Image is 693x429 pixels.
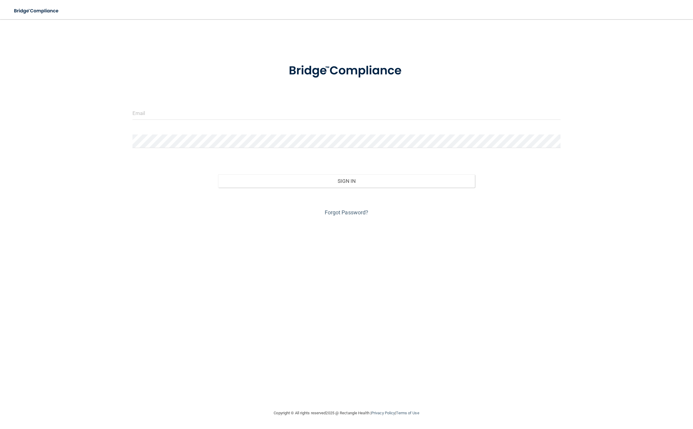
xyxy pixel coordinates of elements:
a: Privacy Policy [371,411,395,415]
a: Forgot Password? [325,209,369,216]
div: Copyright © All rights reserved 2025 @ Rectangle Health | | [237,403,456,423]
img: bridge_compliance_login_screen.278c3ca4.svg [276,55,416,86]
a: Terms of Use [396,411,419,415]
button: Sign In [218,174,475,188]
input: Email [132,106,561,120]
img: bridge_compliance_login_screen.278c3ca4.svg [9,5,64,17]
